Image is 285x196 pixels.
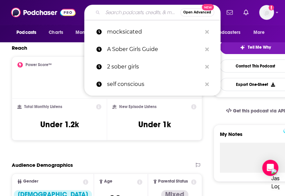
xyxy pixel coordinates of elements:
span: Podcasts [16,28,36,37]
p: A Sober Girls Guide [107,41,202,58]
a: Show notifications dropdown [224,7,235,18]
span: Logged in as mmullin [259,5,274,20]
button: open menu [12,26,45,39]
h3: Under 1k [138,119,171,130]
h2: Reach [12,45,27,51]
button: open menu [70,26,108,39]
span: Age [104,179,112,184]
span: For Podcasters [208,28,240,37]
button: open menu [204,26,250,39]
span: Tell Me Why [248,45,271,50]
span: Monitoring [75,28,99,37]
h2: Total Monthly Listens [24,104,62,109]
span: Charts [49,28,63,37]
h2: Power Score™ [26,62,52,67]
span: New [202,4,214,10]
a: Charts [44,26,67,39]
h3: Under 1.2k [40,119,79,130]
span: Open Advanced [183,11,211,14]
a: 2 sober girls [84,58,221,76]
span: More [253,28,265,37]
div: Search podcasts, credits, & more... [84,5,221,20]
svg: Add a profile image [269,5,274,10]
div: Open Intercom Messenger [262,160,278,176]
button: Open AdvancedNew [180,8,214,16]
h2: New Episode Listens [119,104,156,109]
p: self conscious [107,76,202,93]
img: tell me why sparkle [240,45,245,50]
a: Show notifications dropdown [241,7,251,18]
a: self conscious [84,76,221,93]
span: Gender [23,179,38,184]
a: A Sober Girls Guide [84,41,221,58]
img: Podchaser - Follow, Share and Rate Podcasts [11,6,76,19]
button: Show profile menu [259,5,274,20]
img: User Profile [259,5,274,20]
span: Get this podcast via API [233,108,285,114]
a: mocksicated [84,23,221,41]
button: open menu [249,26,273,39]
p: mocksicated [107,23,202,41]
h2: Audience Demographics [12,162,73,168]
input: Search podcasts, credits, & more... [103,7,180,18]
span: Parental Status [158,179,188,184]
p: 2 sober girls [107,58,202,76]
